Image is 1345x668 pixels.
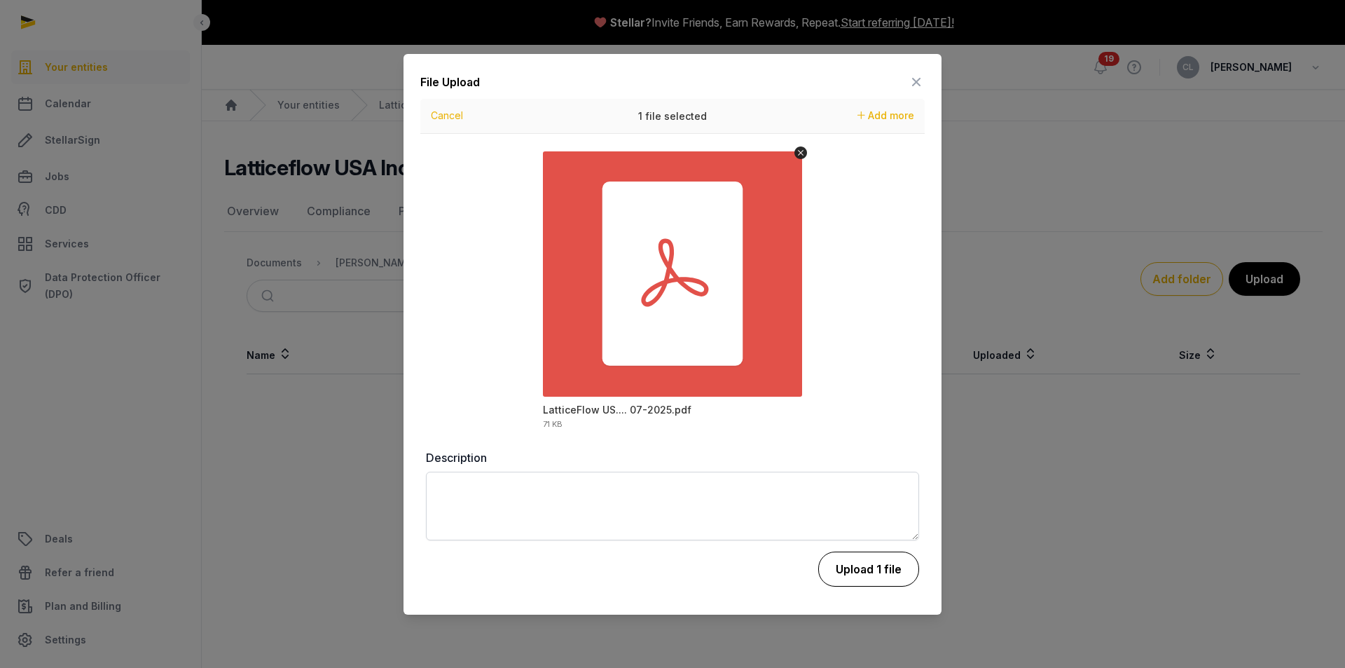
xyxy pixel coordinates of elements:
[1275,601,1345,668] iframe: Chat Widget
[567,99,778,134] div: 1 file selected
[868,109,914,121] span: Add more
[420,74,480,90] div: File Upload
[794,146,807,159] button: Remove file
[818,552,919,587] button: Upload 1 file
[543,421,563,428] div: 71 KB
[426,449,919,466] label: Description
[543,403,691,417] div: LatticeFlow USA Inc. 07-2025.pdf
[427,106,467,125] button: Cancel
[852,106,920,125] button: Add more files
[420,99,925,449] div: Uppy Dashboard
